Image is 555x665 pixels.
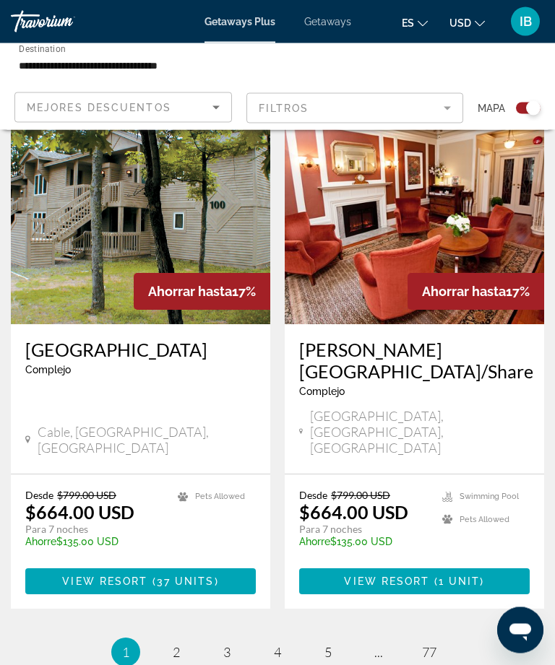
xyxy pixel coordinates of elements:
[122,645,129,661] span: 1
[402,17,414,29] span: es
[478,98,505,118] span: Mapa
[460,516,509,525] span: Pets Allowed
[507,6,544,37] button: User Menu
[310,409,530,456] span: [GEOGRAPHIC_DATA], [GEOGRAPHIC_DATA], [GEOGRAPHIC_DATA]
[299,386,345,398] span: Complejo
[402,12,428,33] button: Change language
[497,607,543,653] iframe: Botón para iniciar la ventana de mensajería
[148,284,232,300] span: Ahorrar hasta
[430,576,485,588] span: ( )
[57,490,116,502] span: $799.00 USD
[274,645,281,661] span: 4
[134,274,270,310] div: 17%
[374,645,383,661] span: ...
[299,339,530,383] a: [PERSON_NAME][GEOGRAPHIC_DATA]/Share
[147,576,218,588] span: ( )
[25,502,134,523] p: $664.00 USD
[25,536,163,548] p: $135.00 USD
[520,14,532,29] span: IB
[299,536,428,548] p: $135.00 USD
[408,274,544,310] div: 17%
[331,490,390,502] span: $799.00 USD
[304,16,351,27] a: Getaways
[11,11,119,32] a: Travorium
[422,284,506,300] span: Ahorrar hasta
[460,492,519,502] span: Swimming Pool
[246,92,464,124] button: Filter
[285,94,544,325] img: 0547I01L.jpg
[449,17,471,29] span: USD
[25,523,163,536] p: Para 7 noches
[223,645,231,661] span: 3
[299,523,428,536] p: Para 7 noches
[344,576,429,588] span: View Resort
[62,576,147,588] span: View Resort
[439,576,481,588] span: 1 unit
[324,645,332,661] span: 5
[11,94,270,325] img: 1831E01X.jpg
[25,365,71,376] span: Complejo
[25,490,53,502] span: Desde
[299,490,327,502] span: Desde
[25,569,256,595] button: View Resort(37 units)
[19,44,66,54] span: Destination
[27,102,171,113] span: Mejores descuentos
[299,569,530,595] button: View Resort(1 unit)
[449,12,485,33] button: Change currency
[25,339,256,361] a: [GEOGRAPHIC_DATA]
[422,645,436,661] span: 77
[27,99,220,116] mat-select: Sort by
[205,16,275,27] a: Getaways Plus
[299,502,408,523] p: $664.00 USD
[25,536,56,548] span: Ahorre
[157,576,215,588] span: 37 units
[38,425,256,456] span: Cable, [GEOGRAPHIC_DATA], [GEOGRAPHIC_DATA]
[195,492,245,502] span: Pets Allowed
[173,645,180,661] span: 2
[299,536,330,548] span: Ahorre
